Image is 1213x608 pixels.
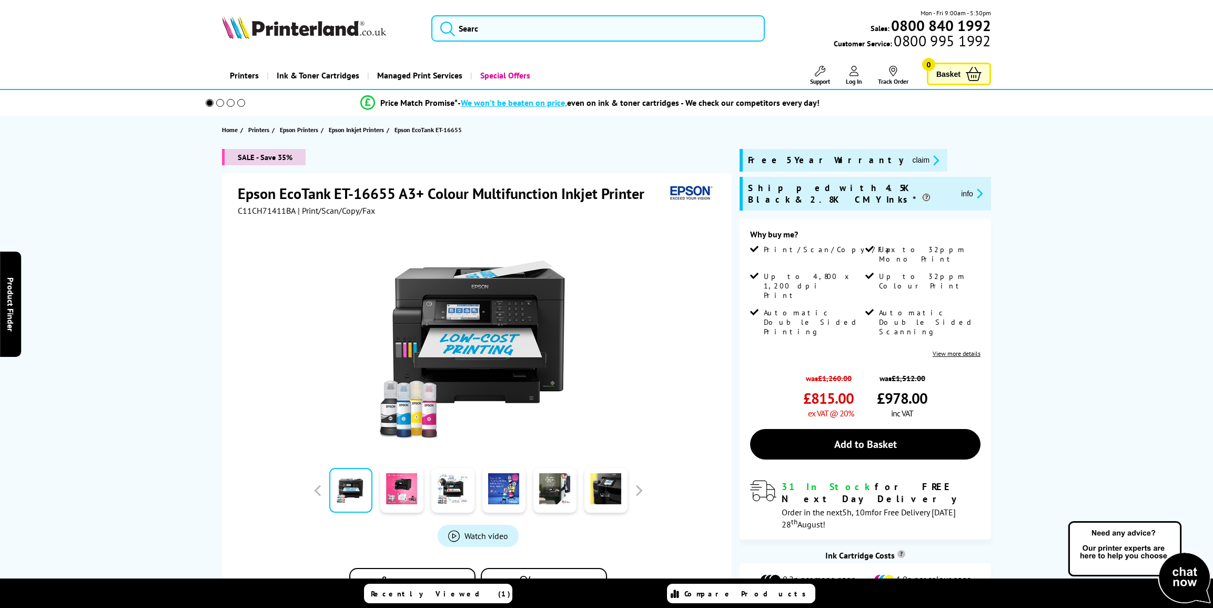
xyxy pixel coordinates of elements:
span: | Print/Scan/Copy/Fax [298,205,375,216]
a: Special Offers [470,62,538,89]
strike: £1,512.00 [892,373,925,383]
a: Managed Print Services [367,62,470,89]
a: Home [222,124,240,135]
span: Support [810,77,830,85]
span: Free 5 Year Warranty [748,154,904,166]
span: Automatic Double Sided Scanning [879,308,978,336]
span: Up to 4,800 x 1,200 dpi Print [764,272,863,300]
a: Add to Basket [750,429,980,460]
a: Epson Inkjet Printers [329,124,387,135]
span: Epson Printers [280,124,318,135]
h1: Epson EcoTank ET-16655 A3+ Colour Multifunction Inkjet Printer [238,184,655,203]
img: Open Live Chat window [1066,520,1213,606]
span: Recently Viewed (1) [371,589,511,599]
span: 0 [922,58,935,71]
a: 0800 840 1992 [889,21,991,31]
button: In the Box [481,568,607,598]
span: C11CH71411BA [238,205,296,216]
img: Epson [666,184,714,203]
span: was [803,368,854,383]
span: Epson Inkjet Printers [329,124,384,135]
a: Compare Products [667,584,815,603]
b: 0800 840 1992 [891,16,991,35]
div: modal_delivery [750,481,980,529]
span: Home [222,124,238,135]
span: Automatic Double Sided Printing [764,308,863,336]
a: Product_All_Videos [438,525,519,547]
div: - even on ink & toner cartridges - We check our competitors every day! [458,97,820,108]
a: Printers [222,62,267,89]
a: Ink & Toner Cartridges [267,62,367,89]
span: 0.2p per mono page [783,574,855,586]
button: Add to Compare [349,568,476,598]
a: Basket 0 [927,63,991,85]
span: Sales: [871,23,889,33]
sup: Cost per page [897,550,905,558]
a: Printerland Logo [222,16,418,41]
span: 31 In Stock [782,481,875,493]
button: promo-description [909,154,942,166]
div: Ink Cartridge Costs [740,550,990,561]
button: promo-description [958,187,986,200]
span: 1.0p per colour page [896,574,971,586]
span: 5h, 10m [842,507,872,517]
span: Print/Scan/Copy/Fax [764,245,899,254]
input: Searc [431,15,765,42]
a: Recently Viewed (1) [364,584,512,603]
span: Printers [248,124,269,135]
sup: th [791,517,797,526]
span: Basket [936,67,961,81]
span: 0800 995 1992 [892,36,990,46]
span: Product Finder [5,277,16,331]
span: was [877,368,927,383]
span: Up to 32ppm Mono Print [879,245,978,264]
a: Track Order [878,66,908,85]
a: Epson Printers [280,124,321,135]
span: inc VAT [891,408,913,418]
div: Why buy me? [750,229,980,245]
span: Order in the next for Free Delivery [DATE] 28 August! [782,507,956,530]
span: Ink & Toner Cartridges [277,62,359,89]
a: View more details [933,350,980,357]
span: ex VAT @ 20% [808,408,854,418]
a: Log In [846,66,862,85]
span: £978.00 [877,388,927,408]
span: Price Match Promise* [380,97,458,108]
div: for FREE Next Day Delivery [782,481,980,505]
span: Customer Service: [834,36,990,48]
img: Printerland Logo [222,16,386,39]
span: Shipped with 4.5K Black & 2.8K CMY Inks* [748,182,953,205]
span: SALE - Save 35% [222,149,306,165]
span: Up to 32ppm Colour Print [879,272,978,291]
a: Printers [248,124,272,135]
span: Mon - Fri 9:00am - 5:30pm [921,8,991,18]
span: Log In [846,77,862,85]
span: Epson EcoTank ET-16655 [395,126,462,134]
strike: £1,260.00 [818,373,852,383]
span: £815.00 [803,388,854,408]
span: We won’t be beaten on price, [461,97,567,108]
span: Compare Products [684,589,812,599]
span: Watch video [464,531,508,541]
img: Epson EcoTank ET-16655 [375,237,581,443]
a: Support [810,66,830,85]
li: modal_Promise [191,94,989,112]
